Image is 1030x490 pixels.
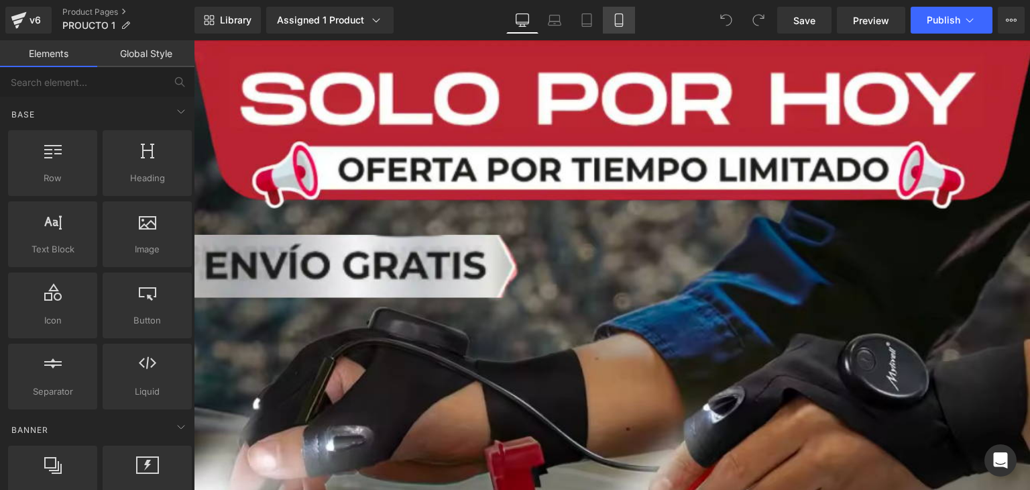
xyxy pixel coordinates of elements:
div: Open Intercom Messenger [984,444,1017,477]
span: Button [107,313,188,328]
span: PROUCTO 1 [62,20,115,31]
button: Publish [911,7,992,34]
a: Desktop [506,7,538,34]
span: Heading [107,171,188,185]
a: Tablet [571,7,603,34]
span: Preview [853,13,889,28]
div: Assigned 1 Product [277,13,383,27]
a: New Library [194,7,261,34]
button: Redo [745,7,772,34]
span: Icon [12,313,93,328]
span: Banner [10,424,50,436]
span: Library [220,14,251,26]
button: Undo [713,7,740,34]
a: Preview [837,7,905,34]
span: Row [12,171,93,185]
button: More [998,7,1025,34]
a: v6 [5,7,52,34]
span: Liquid [107,385,188,399]
span: Separator [12,385,93,399]
a: Product Pages [62,7,194,17]
a: Global Style [97,40,194,67]
div: v6 [27,11,44,29]
a: Laptop [538,7,571,34]
span: Save [793,13,815,28]
span: Image [107,242,188,256]
span: Base [10,108,36,121]
span: Publish [927,15,960,26]
a: Mobile [603,7,635,34]
span: Text Block [12,242,93,256]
